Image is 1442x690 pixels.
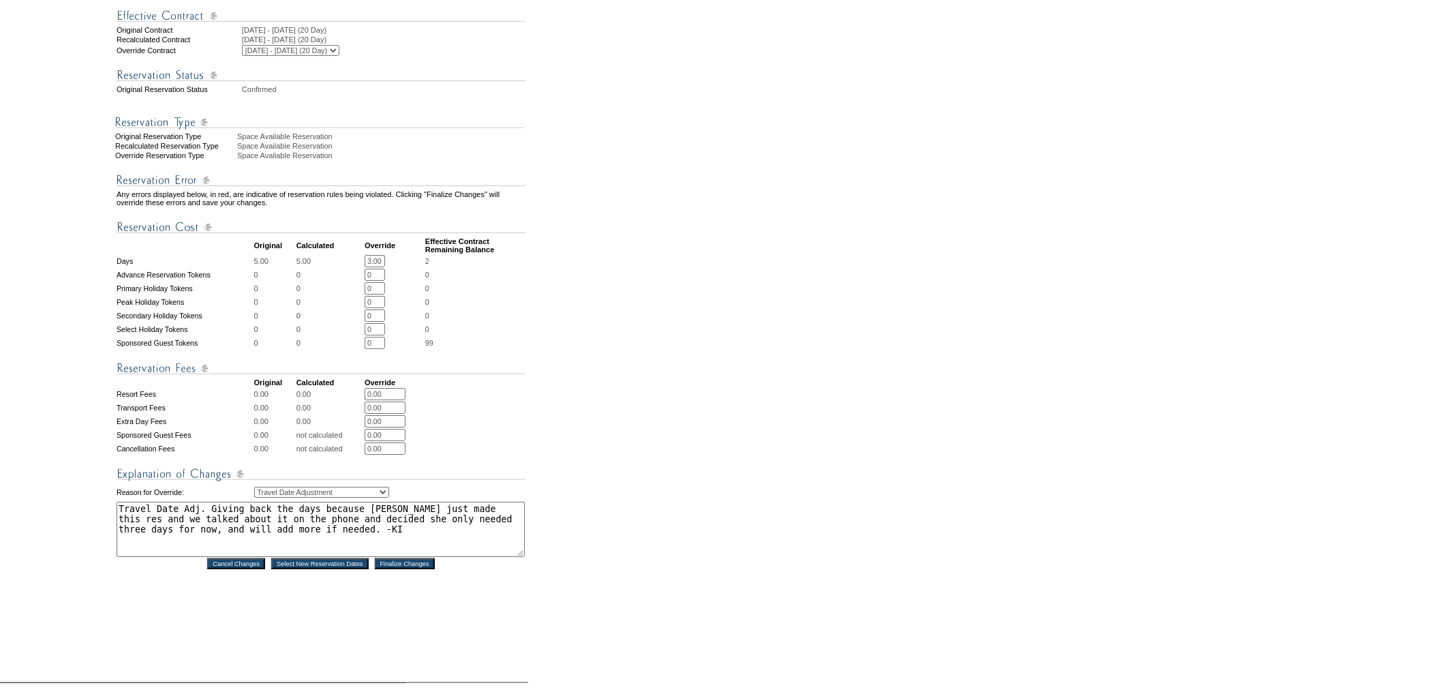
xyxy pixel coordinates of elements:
span: 0 [425,312,429,320]
div: Space Available Reservation [237,151,527,160]
td: Primary Holiday Tokens [117,282,253,295]
td: 0 [296,282,363,295]
td: Original Contract [117,26,241,34]
td: Secondary Holiday Tokens [117,310,253,322]
td: Original [254,378,295,387]
td: not calculated [296,429,363,441]
td: Advance Reservation Tokens [117,269,253,281]
td: Reason for Override: [117,484,253,500]
img: Reservation Cost [117,219,525,236]
span: 0 [425,271,429,279]
td: 0 [296,269,363,281]
span: 0 [425,284,429,292]
td: [DATE] - [DATE] (20 Day) [242,26,525,34]
td: 0.00 [254,388,295,400]
td: 0 [296,310,363,322]
td: not calculated [296,442,363,455]
td: 0.00 [296,402,363,414]
td: 0 [254,323,295,335]
div: Space Available Reservation [237,132,527,140]
td: Calculated [296,237,363,254]
td: 0 [254,337,295,349]
td: Calculated [296,378,363,387]
td: Extra Day Fees [117,415,253,427]
input: Finalize Changes [375,558,435,569]
td: Peak Holiday Tokens [117,296,253,308]
img: Reservation Type [115,114,524,131]
td: Original [254,237,295,254]
td: 0 [254,269,295,281]
td: 0 [296,296,363,308]
td: Sponsored Guest Fees [117,429,253,441]
td: 0 [254,282,295,295]
td: Confirmed [242,85,525,93]
td: 0.00 [296,415,363,427]
td: 0.00 [254,442,295,455]
div: Space Available Reservation [237,142,527,150]
td: Original Reservation Status [117,85,241,93]
td: Override [365,237,424,254]
td: Override [365,378,424,387]
td: Resort Fees [117,388,253,400]
td: Sponsored Guest Tokens [117,337,253,349]
td: 5.00 [296,255,363,267]
td: 0 [254,310,295,322]
td: 0 [296,323,363,335]
td: Override Contract [117,45,241,56]
td: Cancellation Fees [117,442,253,455]
td: 0 [254,296,295,308]
img: Reservation Fees [117,360,525,377]
div: Override Reservation Type [115,151,236,160]
img: Effective Contract [117,7,525,25]
td: [DATE] - [DATE] (20 Day) [242,35,525,44]
td: 0 [296,337,363,349]
span: 2 [425,257,429,265]
td: 5.00 [254,255,295,267]
span: 0 [425,325,429,333]
td: 0.00 [254,429,295,441]
td: Transport Fees [117,402,253,414]
td: 0.00 [254,402,295,414]
td: Select Holiday Tokens [117,323,253,335]
td: Days [117,255,253,267]
td: 0.00 [254,415,295,427]
td: 0.00 [296,388,363,400]
div: Original Reservation Type [115,132,236,140]
td: Effective Contract Remaining Balance [425,237,525,254]
td: Recalculated Contract [117,35,241,44]
input: Cancel Changes [207,558,265,569]
td: Any errors displayed below, in red, are indicative of reservation rules being violated. Clicking ... [117,190,525,207]
img: Reservation Status [117,67,525,84]
div: Recalculated Reservation Type [115,142,236,150]
img: Explanation of Changes [117,466,525,483]
input: Select New Reservation Dates [271,558,369,569]
span: 99 [425,339,433,347]
span: 0 [425,298,429,306]
img: Reservation Errors [117,172,525,189]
